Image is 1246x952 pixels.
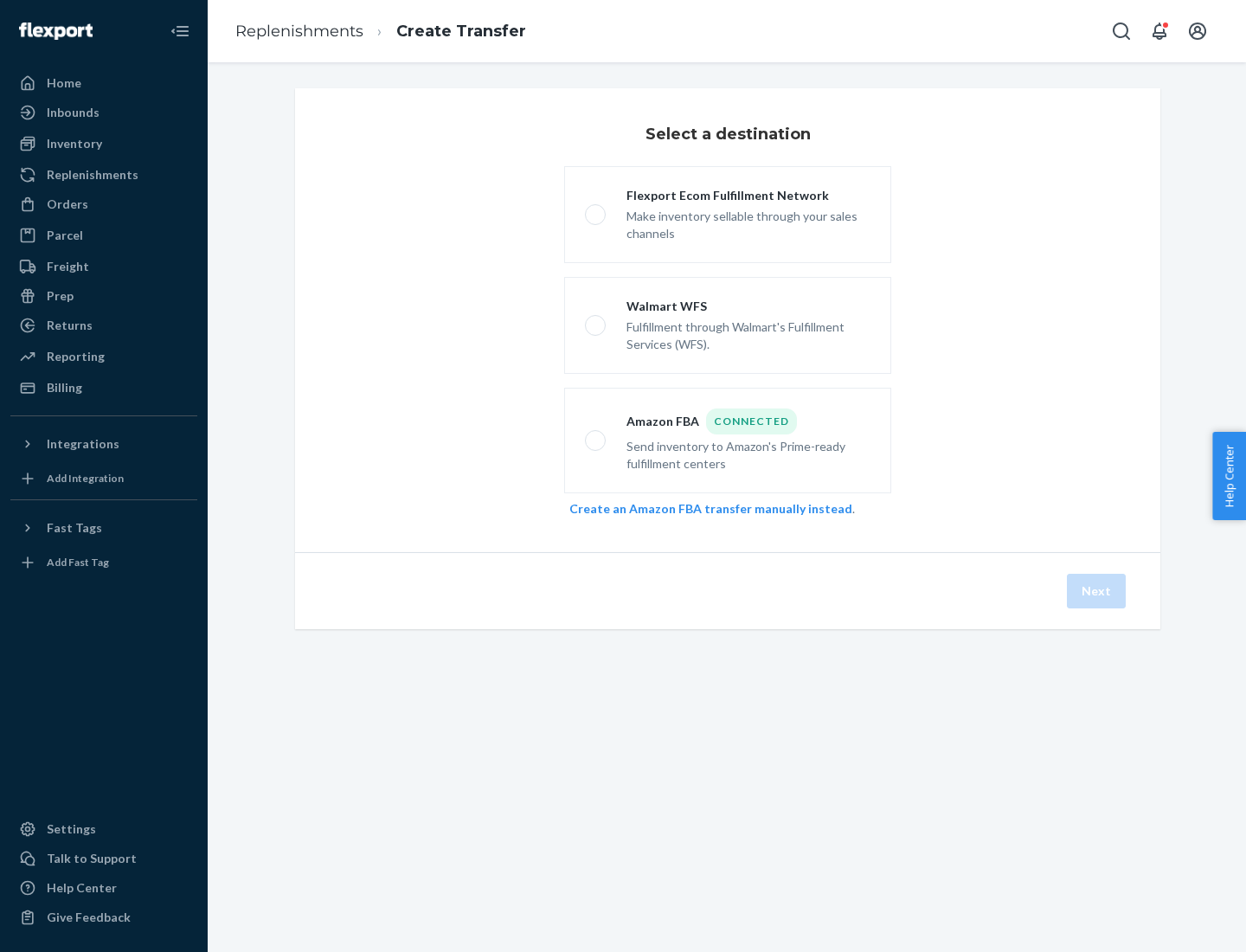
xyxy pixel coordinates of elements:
[47,471,124,486] div: Add Integration
[47,317,93,334] div: Returns
[10,190,197,218] a: Orders
[10,874,197,902] a: Help Center
[47,135,102,152] div: Inventory
[47,227,83,244] div: Parcel
[626,315,870,353] div: Fulfillment through Walmart's Fulfillment Services (WFS).
[626,408,870,434] div: Amazon FBA
[10,69,197,97] a: Home
[10,282,197,310] a: Prep
[163,14,197,48] button: Close Navigation
[235,22,363,41] a: Replenishments
[10,514,197,542] button: Fast Tags
[47,379,82,396] div: Billing
[47,258,89,275] div: Freight
[47,879,117,897] div: Help Center
[396,22,526,41] a: Create Transfer
[645,123,811,145] h3: Select a destination
[47,519,102,537] div: Fast Tags
[1142,14,1177,48] button: Open notifications
[1104,14,1139,48] button: Open Search Box
[47,348,105,365] div: Reporting
[10,253,197,280] a: Freight
[569,501,852,516] a: Create an Amazon FBA transfer manually instead
[10,312,197,339] a: Returns
[47,850,137,867] div: Talk to Support
[10,161,197,189] a: Replenishments
[47,196,88,213] div: Orders
[10,465,197,492] a: Add Integration
[626,204,870,242] div: Make inventory sellable through your sales channels
[10,343,197,370] a: Reporting
[47,287,74,305] div: Prep
[47,435,119,453] div: Integrations
[626,187,870,204] div: Flexport Ecom Fulfillment Network
[706,408,797,434] div: Connected
[10,815,197,843] a: Settings
[47,555,109,569] div: Add Fast Tag
[10,549,197,576] a: Add Fast Tag
[626,434,870,473] div: Send inventory to Amazon's Prime-ready fulfillment centers
[1212,432,1246,520] button: Help Center
[222,6,540,57] ol: breadcrumbs
[1180,14,1215,48] button: Open account menu
[626,298,870,315] div: Walmart WFS
[47,104,100,121] div: Inbounds
[569,500,886,518] div: .
[47,166,138,183] div: Replenishments
[10,904,197,931] button: Give Feedback
[19,23,93,40] img: Flexport logo
[10,130,197,158] a: Inventory
[10,99,197,126] a: Inbounds
[10,374,197,402] a: Billing
[1067,574,1126,608] button: Next
[47,74,81,92] div: Home
[47,820,96,838] div: Settings
[10,222,197,249] a: Parcel
[10,430,197,458] button: Integrations
[10,845,197,872] a: Talk to Support
[47,909,131,926] div: Give Feedback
